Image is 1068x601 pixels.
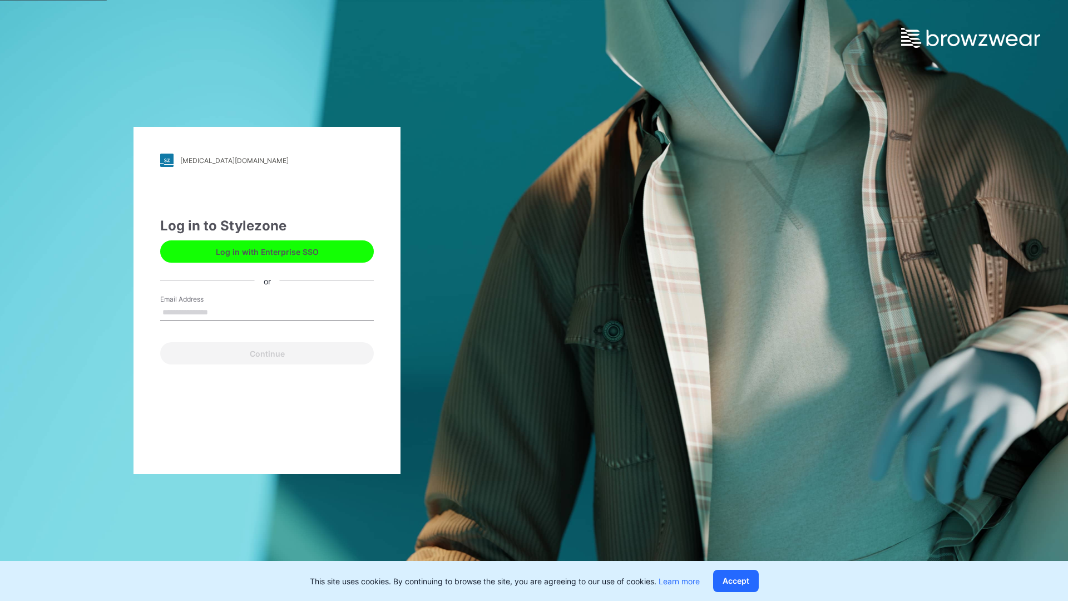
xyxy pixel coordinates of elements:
[160,240,374,263] button: Log in with Enterprise SSO
[180,156,289,165] div: [MEDICAL_DATA][DOMAIN_NAME]
[160,216,374,236] div: Log in to Stylezone
[255,275,280,287] div: or
[160,154,174,167] img: stylezone-logo.562084cfcfab977791bfbf7441f1a819.svg
[659,577,700,586] a: Learn more
[160,294,238,304] label: Email Address
[901,28,1040,48] img: browzwear-logo.e42bd6dac1945053ebaf764b6aa21510.svg
[713,570,759,592] button: Accept
[310,575,700,587] p: This site uses cookies. By continuing to browse the site, you are agreeing to our use of cookies.
[160,154,374,167] a: [MEDICAL_DATA][DOMAIN_NAME]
